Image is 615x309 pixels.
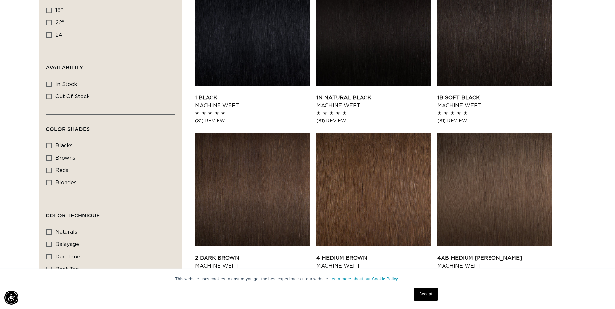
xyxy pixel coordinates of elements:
[46,53,175,76] summary: Availability (0 selected)
[55,20,64,25] span: 22"
[55,267,79,272] span: root tap
[316,94,431,109] a: 1N Natural Black Machine Weft
[55,180,77,185] span: blondes
[414,288,438,301] a: Accept
[46,212,100,218] span: Color Technique
[175,276,440,282] p: This website uses cookies to ensure you get the best experience on our website.
[55,242,79,247] span: balayage
[195,254,310,270] a: 2 Dark Brown Machine Weft
[55,168,68,173] span: reds
[55,8,63,13] span: 18"
[46,201,175,224] summary: Color Technique (0 selected)
[195,94,310,109] a: 1 Black Machine Weft
[55,155,75,161] span: browns
[55,143,73,148] span: blacks
[46,126,90,132] span: Color Shades
[4,291,18,305] div: Accessibility Menu
[55,82,77,87] span: In stock
[329,277,399,281] a: Learn more about our Cookie Policy.
[437,94,552,109] a: 1B Soft Black Machine Weft
[55,94,90,99] span: Out of stock
[437,254,552,270] a: 4AB Medium [PERSON_NAME] Machine Weft
[55,254,80,259] span: duo tone
[46,115,175,138] summary: Color Shades (0 selected)
[55,229,77,235] span: naturals
[316,254,431,270] a: 4 Medium Brown Machine Weft
[55,32,65,38] span: 24"
[46,64,83,70] span: Availability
